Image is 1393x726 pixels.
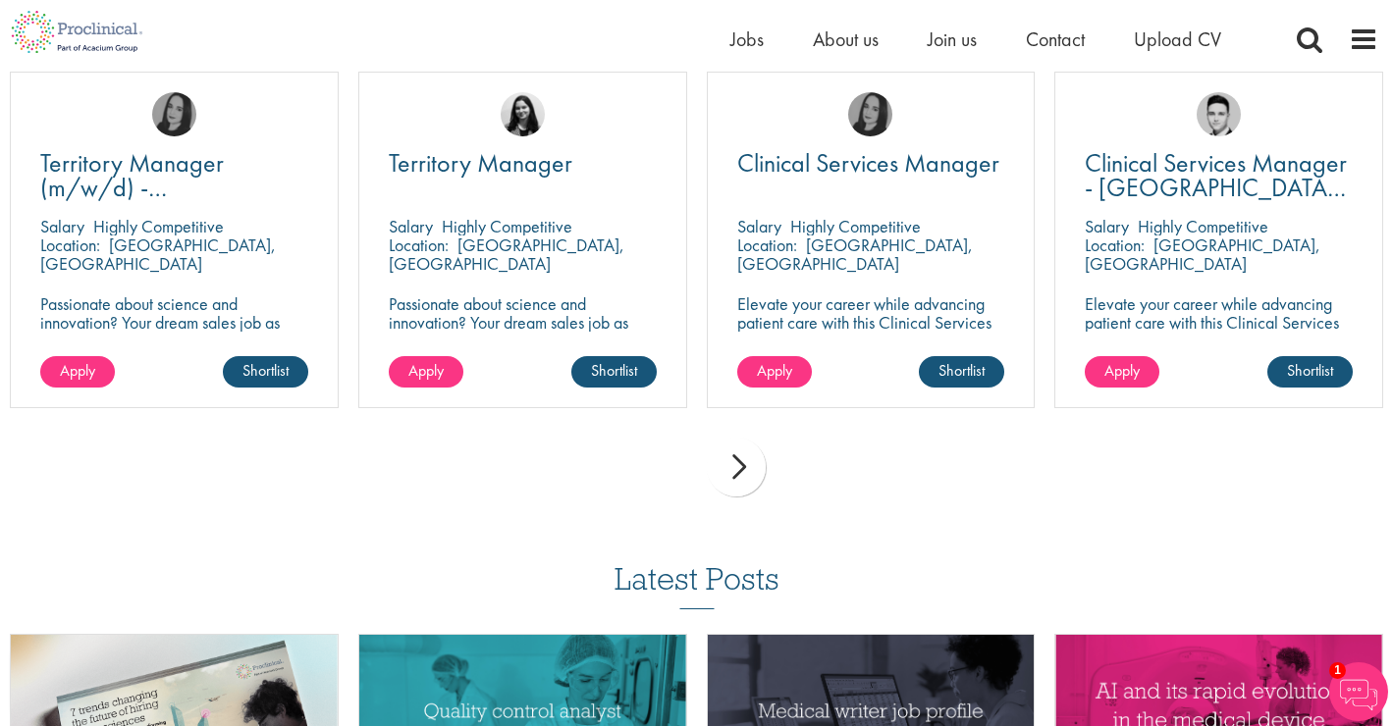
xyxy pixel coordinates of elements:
[40,233,100,256] span: Location:
[737,233,797,256] span: Location:
[1329,662,1388,721] img: Chatbot
[1085,356,1159,388] a: Apply
[730,26,764,52] a: Jobs
[442,215,572,237] p: Highly Competitive
[1267,356,1353,388] a: Shortlist
[408,360,444,381] span: Apply
[919,356,1004,388] a: Shortlist
[40,233,276,275] p: [GEOGRAPHIC_DATA], [GEOGRAPHIC_DATA]
[40,146,277,229] span: Territory Manager (m/w/d) - [GEOGRAPHIC_DATA]
[737,151,1005,176] a: Clinical Services Manager
[813,26,879,52] a: About us
[1134,26,1221,52] a: Upload CV
[1104,360,1140,381] span: Apply
[389,146,572,180] span: Territory Manager
[501,92,545,136] img: Indre Stankeviciute
[40,294,308,350] p: Passionate about science and innovation? Your dream sales job as Territory Manager awaits!
[1085,215,1129,237] span: Salary
[928,26,977,52] a: Join us
[790,215,921,237] p: Highly Competitive
[615,562,779,609] h3: Latest Posts
[707,438,766,496] div: next
[1197,92,1241,136] img: Connor Lynes
[60,360,95,381] span: Apply
[737,233,973,275] p: [GEOGRAPHIC_DATA], [GEOGRAPHIC_DATA]
[223,356,308,388] a: Shortlist
[1329,662,1346,679] span: 1
[737,294,1005,369] p: Elevate your career while advancing patient care with this Clinical Services Manager position wit...
[389,294,657,350] p: Passionate about science and innovation? Your dream sales job as Territory Manager awaits!
[1085,146,1347,253] span: Clinical Services Manager - [GEOGRAPHIC_DATA], [GEOGRAPHIC_DATA], [GEOGRAPHIC_DATA]
[93,215,224,237] p: Highly Competitive
[1085,233,1145,256] span: Location:
[389,233,449,256] span: Location:
[40,151,308,200] a: Territory Manager (m/w/d) - [GEOGRAPHIC_DATA]
[737,215,781,237] span: Salary
[1085,233,1320,275] p: [GEOGRAPHIC_DATA], [GEOGRAPHIC_DATA]
[40,215,84,237] span: Salary
[1138,215,1268,237] p: Highly Competitive
[848,92,892,136] img: Anna Klemencic
[389,233,624,275] p: [GEOGRAPHIC_DATA], [GEOGRAPHIC_DATA]
[40,356,115,388] a: Apply
[737,356,812,388] a: Apply
[757,360,792,381] span: Apply
[1026,26,1085,52] a: Contact
[1085,151,1353,200] a: Clinical Services Manager - [GEOGRAPHIC_DATA], [GEOGRAPHIC_DATA], [GEOGRAPHIC_DATA]
[737,146,999,180] span: Clinical Services Manager
[389,356,463,388] a: Apply
[571,356,657,388] a: Shortlist
[152,92,196,136] img: Anna Klemencic
[1085,294,1353,369] p: Elevate your career while advancing patient care with this Clinical Services Manager position wit...
[389,215,433,237] span: Salary
[389,151,657,176] a: Territory Manager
